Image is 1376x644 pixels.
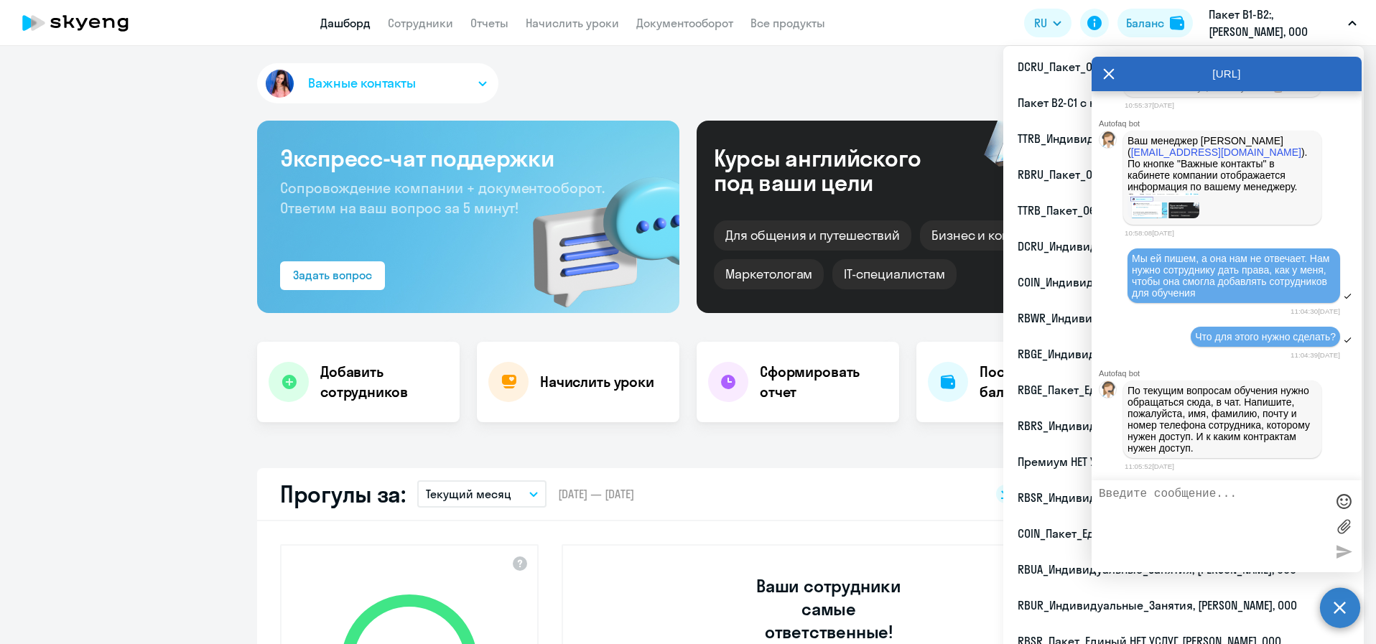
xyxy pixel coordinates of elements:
div: Маркетологам [714,259,824,289]
img: balance [1170,16,1184,30]
time: 11:04:30[DATE] [1291,307,1340,315]
span: Что для этого нужно сделать? [1195,331,1336,342]
a: Начислить уроки [526,16,619,30]
a: Отчеты [470,16,508,30]
div: IT-специалистам [832,259,956,289]
button: Балансbalance [1117,9,1193,37]
span: [DATE] — [DATE] [558,486,634,502]
button: Пакет B1-B2:, [PERSON_NAME], ООО [1201,6,1364,40]
button: Задать вопрос [280,261,385,290]
h2: Прогулы за: [280,480,406,508]
span: RU [1034,14,1047,32]
div: Для общения и путешествий [714,220,911,251]
time: 10:55:37[DATE] [1125,101,1174,109]
h4: Добавить сотрудников [320,362,448,402]
div: Autofaq bot [1099,119,1362,128]
img: bot avatar [1100,381,1117,402]
div: Бизнес и командировки [920,220,1091,251]
a: Дашборд [320,16,371,30]
h4: Сформировать отчет [760,362,888,402]
div: Курсы английского под ваши цели [714,146,959,195]
span: Мы ей пишем, а она нам не отвечает. Нам нужно сотруднику дать права, как у меня, чтобы она смогла... [1132,253,1332,299]
label: Лимит 10 файлов [1333,515,1354,537]
a: Все продукты [750,16,825,30]
a: Сотрудники [388,16,453,30]
h4: Начислить уроки [540,372,654,392]
span: Важные контакты [308,74,416,93]
h3: Экспресс-чат поддержки [280,144,656,172]
img: bot avatar [1100,131,1117,152]
span: Сопровождение компании + документооборот. Ответим на ваш вопрос за 5 минут! [280,179,605,217]
button: Текущий месяц [417,480,547,508]
img: bg-img [512,151,679,313]
h4: Посмотреть баланс [980,362,1107,402]
div: Autofaq bot [1099,369,1362,378]
time: 11:05:52[DATE] [1125,462,1174,470]
time: 10:58:08[DATE] [1125,229,1174,237]
h3: Ваши сотрудники самые ответственные! [737,574,921,643]
img: 23-09-2025 11-56-42.jpg [1128,192,1199,218]
img: avatar [263,67,297,101]
button: RU [1024,9,1071,37]
a: Документооборот [636,16,733,30]
p: По текущим вопросам обучения нужно обращаться сюда, в чат. Напишите, пожалуйста, имя, фамилию, по... [1128,385,1317,454]
p: Текущий месяц [426,485,511,503]
a: [EMAIL_ADDRESS][DOMAIN_NAME] [1131,146,1301,158]
p: Ваш менеджер [PERSON_NAME] ( ). По кнопке "Важные контакты" в кабинете компании отображается инфо... [1128,135,1317,192]
div: Задать вопрос [293,266,372,284]
button: Важные контакты [257,63,498,103]
p: Пакет B1-B2:, [PERSON_NAME], ООО [1209,6,1342,40]
div: Баланс [1126,14,1164,32]
time: 11:04:39[DATE] [1291,351,1340,359]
